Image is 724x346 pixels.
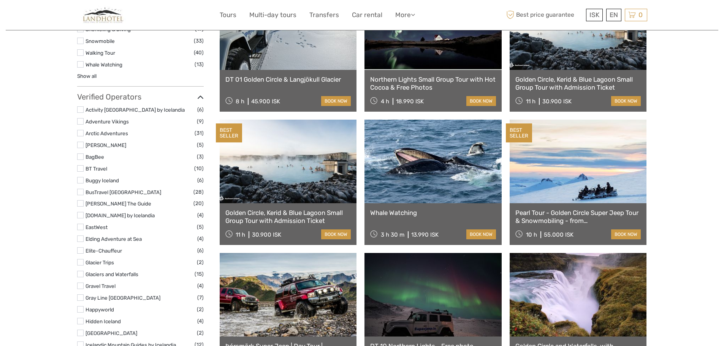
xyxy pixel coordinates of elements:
a: book now [321,229,351,239]
span: (3) [197,152,204,161]
a: BusTravel [GEOGRAPHIC_DATA] [86,189,161,195]
a: Adventure Vikings [86,118,129,125]
div: BEST SELLER [506,123,532,142]
span: (13) [195,60,204,69]
a: Elite-Chauffeur [86,248,122,254]
div: 55.000 ISK [544,231,573,238]
a: Glacier Trips [86,259,114,265]
a: Snowmobile [86,38,115,44]
span: (5) [197,223,204,231]
span: (6) [197,105,204,114]
a: Snorkeling & Diving [86,26,131,32]
a: book now [611,229,641,239]
span: Best price guarantee [505,9,584,21]
a: Northern Lights Small Group Tour with Hot Cocoa & Free Photos [370,76,496,91]
a: Walking Tour [86,50,115,56]
a: Activity [GEOGRAPHIC_DATA] by Icelandia [86,107,185,113]
a: More [395,9,415,21]
div: 18.990 ISK [396,98,424,105]
span: (2) [197,258,204,267]
span: 11 h [236,231,245,238]
span: (2) [197,305,204,314]
a: Pearl Tour - Golden Circle Super Jeep Tour & Snowmobiling - from [GEOGRAPHIC_DATA] [515,209,641,224]
a: DT 01 Golden Circle & Langjökull Glacier [225,76,351,83]
div: 30.900 ISK [542,98,572,105]
span: (2) [197,329,204,337]
div: EN [606,9,621,21]
span: (28) [193,188,204,196]
a: Elding Adventure at Sea [86,236,142,242]
a: Whale Watching [370,209,496,216]
button: Open LiveChat chat widget [87,12,97,21]
a: [PERSON_NAME] [86,142,126,148]
a: Hidden Iceland [86,318,121,324]
a: [GEOGRAPHIC_DATA] [86,330,137,336]
a: book now [466,96,496,106]
a: Gray Line [GEOGRAPHIC_DATA] [86,295,160,301]
span: 10 h [526,231,537,238]
span: (6) [197,176,204,185]
a: [DOMAIN_NAME] by Icelandia [86,212,155,218]
span: (9) [197,117,204,126]
img: 794-4d1e71b2-5dd0-4a39-8cc1-b0db556bc61e_logo_small.jpg [77,6,130,24]
span: (4) [197,234,204,243]
span: (7) [197,293,204,302]
a: Golden Circle, Kerid & Blue Lagoon Small Group Tour with Admission Ticket [225,209,351,224]
span: (4) [197,281,204,290]
a: book now [466,229,496,239]
span: 0 [637,11,644,19]
h3: Verified Operators [77,92,204,101]
a: Glaciers and Waterfalls [86,271,138,277]
span: 11 h [526,98,535,105]
div: BEST SELLER [216,123,242,142]
a: Happyworld [86,307,114,313]
div: 45.900 ISK [251,98,280,105]
span: (6) [197,246,204,255]
a: BagBee [86,154,104,160]
span: (33) [194,36,204,45]
a: Gravel Travel [86,283,116,289]
span: (20) [193,199,204,208]
span: (4) [197,317,204,325]
span: (10) [194,164,204,173]
a: book now [611,96,641,106]
a: Golden Circle, Kerid & Blue Lagoon Small Group Tour with Admission Ticket [515,76,641,91]
a: [PERSON_NAME] The Guide [86,201,151,207]
span: (40) [194,48,204,57]
span: ISK [589,11,599,19]
span: (4) [197,211,204,220]
span: (15) [195,270,204,278]
div: 30.900 ISK [252,231,281,238]
a: Show all [77,73,97,79]
a: Car rental [352,9,382,21]
a: BT Travel [86,166,107,172]
span: (5) [197,141,204,149]
a: Transfers [309,9,339,21]
span: (31) [195,129,204,137]
p: We're away right now. Please check back later! [11,13,86,19]
a: Multi-day tours [249,9,296,21]
span: 4 h [381,98,389,105]
a: book now [321,96,351,106]
a: Buggy Iceland [86,177,119,183]
a: Tours [220,9,236,21]
span: 8 h [236,98,244,105]
a: EastWest [86,224,108,230]
span: 3 h 30 m [381,231,404,238]
a: Whale Watching [86,62,122,68]
a: Arctic Adventures [86,130,128,136]
div: 13.990 ISK [411,231,439,238]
